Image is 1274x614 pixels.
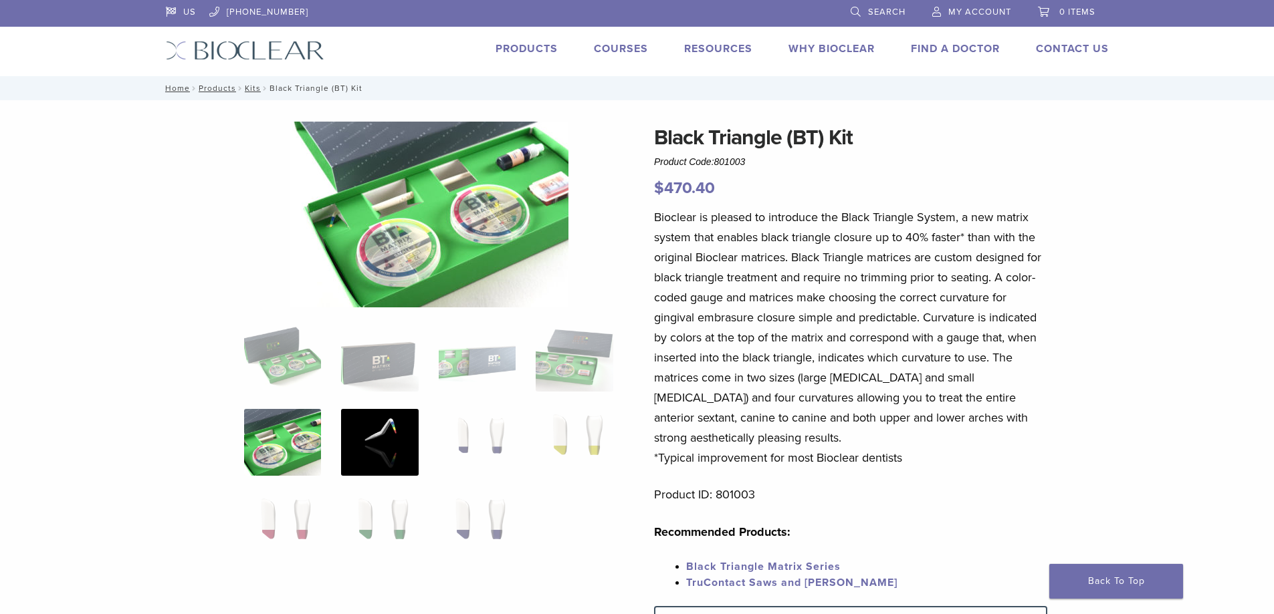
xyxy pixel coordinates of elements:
[244,493,321,560] img: Black Triangle (BT) Kit - Image 9
[1036,42,1109,55] a: Contact Us
[654,484,1047,504] p: Product ID: 801003
[654,122,1047,154] h1: Black Triangle (BT) Kit
[341,493,418,560] img: Black Triangle (BT) Kit - Image 10
[536,409,613,476] img: Black Triangle (BT) Kit - Image 8
[1049,564,1183,599] a: Back To Top
[261,85,270,92] span: /
[190,85,199,92] span: /
[439,493,516,560] img: Black Triangle (BT) Kit - Image 11
[594,42,648,55] a: Courses
[654,178,715,198] bdi: 470.40
[244,409,321,476] img: Black Triangle (BT) Kit - Image 5
[654,207,1047,468] p: Bioclear is pleased to introduce the Black Triangle System, a new matrix system that enables blac...
[341,325,418,392] img: Black Triangle (BT) Kit - Image 2
[290,122,568,307] img: Black Triangle (BT) Kit - Image 5
[244,325,321,392] img: Intro-Black-Triangle-Kit-6-Copy-e1548792917662-324x324.jpg
[686,560,841,573] a: Black Triangle Matrix Series
[714,156,746,167] span: 801003
[439,409,516,476] img: Black Triangle (BT) Kit - Image 7
[686,576,897,589] a: TruContact Saws and [PERSON_NAME]
[948,7,1011,17] span: My Account
[654,524,790,539] strong: Recommended Products:
[1059,7,1095,17] span: 0 items
[236,85,245,92] span: /
[684,42,752,55] a: Resources
[166,41,324,60] img: Bioclear
[245,84,261,93] a: Kits
[439,325,516,392] img: Black Triangle (BT) Kit - Image 3
[654,156,745,167] span: Product Code:
[496,42,558,55] a: Products
[868,7,906,17] span: Search
[156,76,1119,100] nav: Black Triangle (BT) Kit
[199,84,236,93] a: Products
[788,42,875,55] a: Why Bioclear
[911,42,1000,55] a: Find A Doctor
[161,84,190,93] a: Home
[654,178,664,198] span: $
[536,325,613,392] img: Black Triangle (BT) Kit - Image 4
[341,409,418,476] img: Black Triangle (BT) Kit - Image 6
